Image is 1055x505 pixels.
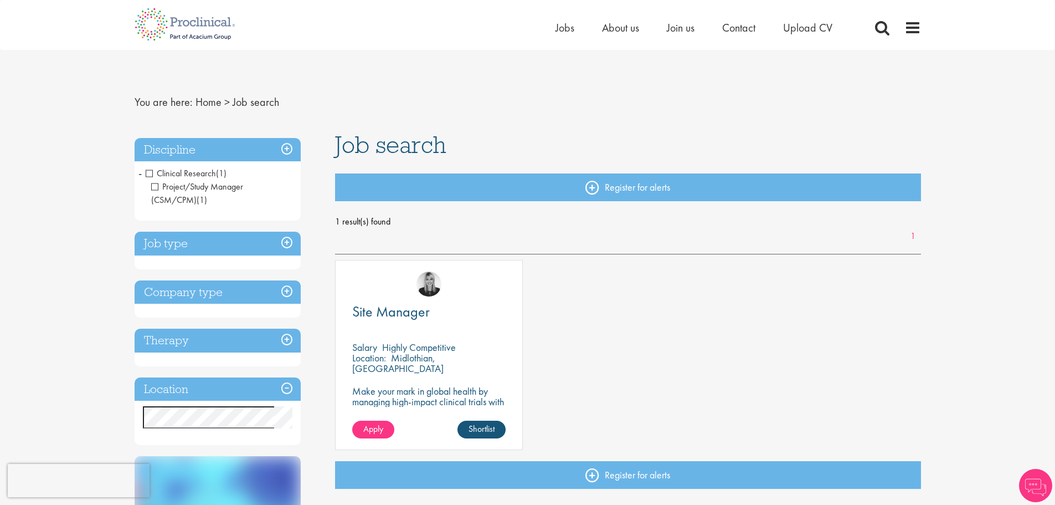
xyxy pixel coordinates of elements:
[151,181,243,206] span: Project/Study Manager (CSM/CPM)
[416,272,441,297] img: Janelle Jones
[602,21,639,35] a: About us
[363,423,383,435] span: Apply
[135,95,193,109] span: You are here:
[783,21,832,35] a: Upload CV
[197,194,207,206] span: (1)
[905,230,921,243] a: 1
[352,351,386,364] span: Location:
[352,305,506,319] a: Site Manager
[135,378,301,401] h3: Location
[335,130,446,160] span: Job search
[457,421,506,438] a: Shortlist
[224,95,230,109] span: >
[233,95,279,109] span: Job search
[8,464,150,497] iframe: reCAPTCHA
[135,329,301,353] h3: Therapy
[135,280,301,304] h3: Company type
[352,302,430,321] span: Site Manager
[146,167,216,179] span: Clinical Research
[195,95,222,109] a: breadcrumb link
[667,21,694,35] a: Join us
[138,165,142,181] span: -
[146,167,227,179] span: Clinical Research
[352,386,506,417] p: Make your mark in global health by managing high-impact clinical trials with a leading CRO.
[352,421,394,438] a: Apply
[1019,469,1052,502] img: Chatbot
[335,461,921,489] a: Register for alerts
[335,213,921,230] span: 1 result(s) found
[352,351,444,375] p: Midlothian, [GEOGRAPHIC_DATA]
[135,138,301,162] h3: Discipline
[555,21,574,35] a: Jobs
[722,21,755,35] a: Contact
[216,167,227,179] span: (1)
[352,341,377,354] span: Salary
[382,341,456,354] p: Highly Competitive
[135,232,301,256] h3: Job type
[335,174,921,201] a: Register for alerts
